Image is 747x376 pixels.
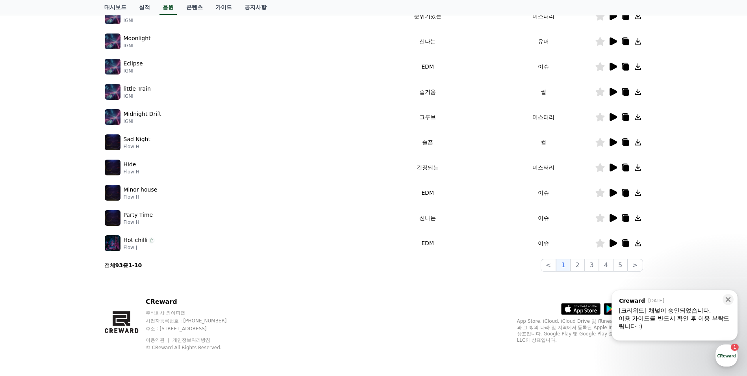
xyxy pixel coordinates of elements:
span: 1 [80,249,83,256]
p: 전체 중 - [104,261,142,269]
p: Flow H [124,219,153,225]
p: IGNI [124,93,151,99]
span: 설정 [122,262,131,268]
strong: 93 [115,262,123,268]
p: Moonlight [124,34,151,43]
td: EDM [363,54,491,79]
td: EDM [363,180,491,205]
img: music [105,109,120,125]
a: 1대화 [52,250,102,270]
img: music [105,185,120,201]
button: > [627,259,643,272]
p: Flow H [124,143,150,150]
p: 주식회사 와이피랩 [146,310,242,316]
span: 홈 [25,262,30,268]
button: 3 [585,259,599,272]
p: IGNI [124,68,143,74]
p: little Train [124,85,151,93]
a: 개인정보처리방침 [172,337,210,343]
span: 대화 [72,262,82,268]
strong: 1 [128,262,132,268]
td: 썰 [492,79,595,104]
p: Eclipse [124,60,143,68]
td: 신나는 [363,205,491,231]
td: 미스터리 [492,155,595,180]
img: music [105,34,120,49]
p: Flow H [124,194,158,200]
img: music [105,160,120,175]
strong: 10 [134,262,142,268]
img: music [105,235,120,251]
p: IGNI [124,43,151,49]
p: 주소 : [STREET_ADDRESS] [146,326,242,332]
td: 분위기있는 [363,4,491,29]
p: 사업자등록번호 : [PHONE_NUMBER] [146,318,242,324]
button: 2 [570,259,584,272]
td: 유머 [492,29,595,54]
td: 신나는 [363,29,491,54]
p: Flow H [124,169,139,175]
p: IGNI [124,118,161,125]
p: Sad Night [124,135,150,143]
a: 홈 [2,250,52,270]
img: music [105,8,120,24]
td: 이슈 [492,54,595,79]
img: music [105,84,120,100]
td: 그루브 [363,104,491,130]
a: 이용약관 [146,337,171,343]
p: © CReward All Rights Reserved. [146,344,242,351]
p: Flow J [124,244,155,251]
td: 이슈 [492,205,595,231]
p: Minor house [124,186,158,194]
img: music [105,210,120,226]
button: 4 [599,259,613,272]
p: Party Time [124,211,153,219]
td: EDM [363,231,491,256]
button: 1 [556,259,570,272]
p: Hide [124,160,136,169]
td: 이슈 [492,231,595,256]
img: music [105,134,120,150]
p: Hot chilli [124,236,148,244]
td: 즐거움 [363,79,491,104]
p: IGNI [124,17,151,24]
td: 슬픈 [363,130,491,155]
td: 이슈 [492,180,595,205]
button: < [541,259,556,272]
td: 썰 [492,130,595,155]
td: 미스터리 [492,4,595,29]
p: App Store, iCloud, iCloud Drive 및 iTunes Store는 미국과 그 밖의 나라 및 지역에서 등록된 Apple Inc.의 서비스 상표입니다. Goo... [517,318,643,343]
img: music [105,59,120,74]
a: 설정 [102,250,151,270]
button: 5 [613,259,627,272]
p: CReward [146,297,242,307]
td: 긴장되는 [363,155,491,180]
p: Midnight Drift [124,110,161,118]
td: 미스터리 [492,104,595,130]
